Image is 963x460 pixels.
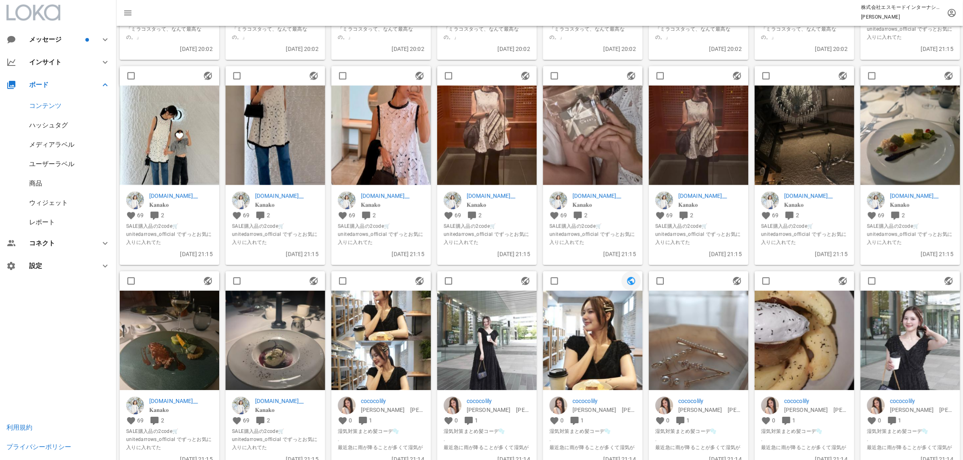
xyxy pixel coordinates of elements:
[267,417,270,424] span: 2
[444,44,530,53] p: [DATE] 20:02
[655,443,742,460] span: 最近急に雨が降ることが多くて湿気がすごいのでまとめ髪しがちです😌
[898,417,902,424] span: 1
[338,427,424,435] span: 湿気対策まとめ髪コーデ🫧
[687,417,690,424] span: 1
[867,44,954,53] p: [DATE] 21:15
[478,212,481,218] span: 2
[126,435,213,452] span: unitedarrows_official でずっとお気に入りに入れてた
[226,86,325,185] img: 1478065534226636_18366346447198174_2883424358997104214_n.jpg
[761,427,848,435] span: 湿気対策まとめ髪コーデ🫧
[6,424,32,431] a: 利用規約
[861,291,960,390] img: 1477948532561944_18055826540611479_2511611124696238863_n.jpg
[444,25,530,41] span: 「ミラコスタって、なんて最高なの。」
[573,191,636,200] p: kanako.mom__
[655,191,673,209] img: kanako.mom__
[232,397,250,414] img: kanako.mom__
[550,435,636,443] span: .
[902,212,905,218] span: 2
[29,141,74,148] a: メディアラベル
[561,212,567,218] span: 69
[784,397,848,405] a: cococolily
[467,405,530,414] p: 武田 ココ Coco Takeda
[772,212,779,218] span: 69
[467,200,530,209] p: 𝐊𝐚𝐧𝐚𝐤𝐨
[867,443,954,460] span: 最近急に雨が降ることが多くて湿気がすごいのでまとめ髪しがちです😌
[550,230,636,247] span: unitedarrows_official でずっとお気に入りに入れてた
[761,191,779,209] img: kanako.mom__
[761,435,848,443] span: .
[161,417,164,424] span: 2
[361,200,424,209] p: 𝐊𝐚𝐧𝐚𝐤𝐨
[232,427,319,435] span: SALE購入品の2code🛒
[338,222,424,230] span: SALE購入品の2code🛒
[255,191,319,200] a: [DOMAIN_NAME]__
[755,86,854,185] img: 1478070533474017_18366346498198174_5429665132063545175_n.jpg
[890,191,954,200] a: [DOMAIN_NAME]__
[761,250,848,259] p: [DATE] 21:15
[29,160,74,168] div: ユーザーラベル
[561,417,564,424] span: 0
[444,191,461,209] img: kanako.mom__
[126,250,213,259] p: [DATE] 21:15
[455,417,458,424] span: 0
[255,397,319,405] a: [DOMAIN_NAME]__
[232,435,319,452] span: unitedarrows_official でずっとお気に入りに入れてた
[761,443,848,460] span: 最近急に雨が降ることが多くて湿気がすごいのでまとめ髪しがちです😌
[6,443,71,451] a: プライバシーポリシー
[890,200,954,209] p: 𝐊𝐚𝐧𝐚𝐤𝐨
[137,212,144,218] span: 69
[867,397,885,414] img: cococolily
[792,417,796,424] span: 1
[678,397,742,405] a: cococolily
[149,397,213,405] p: kanako.mom__
[761,44,848,53] p: [DATE] 20:02
[243,417,250,424] span: 69
[232,25,319,41] span: 「ミラコスタって、なんて最高なの。」
[761,230,848,247] span: unitedarrows_official でずっとお気に入りに入れてた
[878,212,885,218] span: 69
[444,222,530,230] span: SALE購入品の2code🛒
[867,25,954,41] span: unitedarrows_official でずっとお気に入りに入れてた
[467,191,530,200] p: kanako.mom__
[126,44,213,53] p: [DATE] 20:02
[784,191,848,200] p: kanako.mom__
[761,25,848,41] span: 「ミラコスタって、なんて最高なの。」
[655,435,742,443] span: .
[243,212,250,218] span: 69
[29,179,42,187] a: 商品
[467,397,530,405] a: cococolily
[655,397,673,414] img: cococolily
[581,417,584,424] span: 1
[867,191,885,209] img: kanako.mom__
[867,230,954,247] span: unitedarrows_official でずっとお気に入りに入れてた
[867,250,954,259] p: [DATE] 21:15
[373,212,376,218] span: 2
[255,191,319,200] p: kanako.mom__
[232,222,319,230] span: SALE購入品の2code🛒
[467,191,530,200] a: [DOMAIN_NAME]__
[890,405,954,414] p: 武田 ココ Coco Takeda
[338,250,424,259] p: [DATE] 21:15
[126,222,213,230] span: SALE購入品の2code🛒
[890,397,954,405] p: cococolily
[331,291,431,390] img: 1477943533145948_18055826489611479_7746732982980031453_n.jpg
[444,435,530,443] span: .
[255,405,319,414] p: 𝐊𝐚𝐧𝐚𝐤𝐨
[349,417,352,424] span: 0
[655,222,742,230] span: SALE購入品の2code🛒
[655,230,742,247] span: unitedarrows_official でずっとお気に入りに入れてた
[475,417,478,424] span: 1
[29,58,91,66] div: インサイト
[784,200,848,209] p: 𝐊𝐚𝐧𝐚𝐤𝐨
[126,397,144,414] img: kanako.mom__
[678,200,742,209] p: 𝐊𝐚𝐧𝐚𝐤𝐨
[29,102,61,110] a: コンテンツ
[655,250,742,259] p: [DATE] 21:15
[690,212,693,218] span: 2
[437,86,537,185] img: 1478067533367885_18366346474198174_5840694652700289679_n.jpg
[137,417,144,424] span: 69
